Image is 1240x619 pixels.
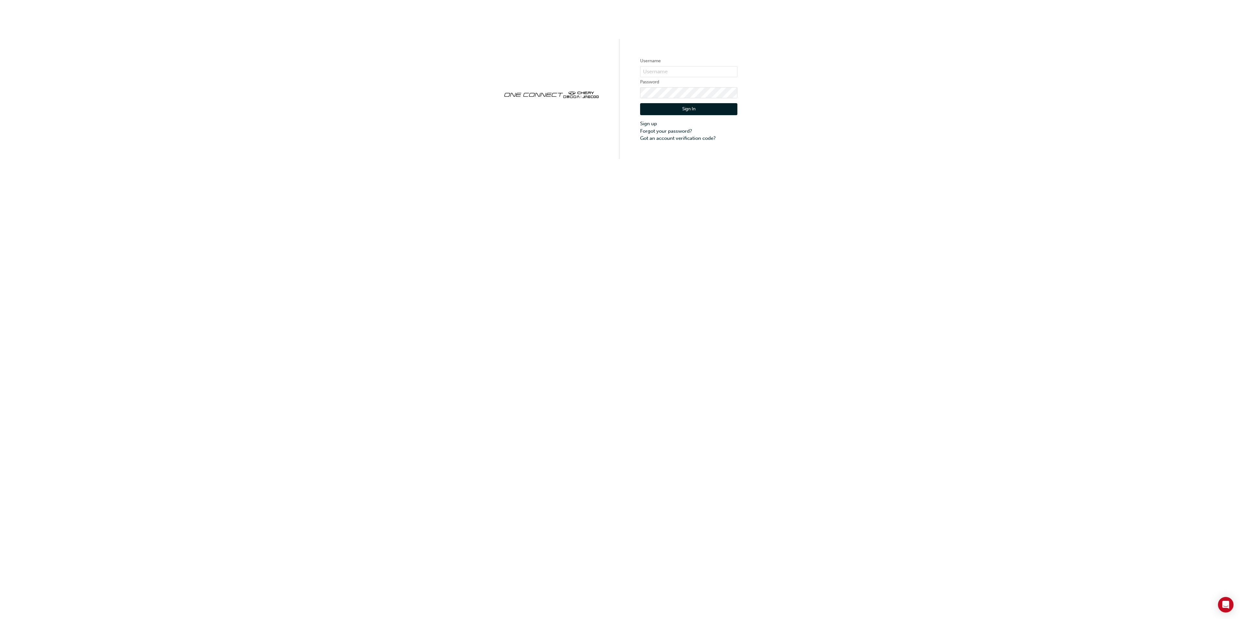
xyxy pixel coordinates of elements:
[640,66,737,77] input: Username
[640,57,737,65] label: Username
[640,135,737,142] a: Got an account verification code?
[1218,597,1234,613] div: Open Intercom Messenger
[640,103,737,115] button: Sign In
[640,78,737,86] label: Password
[640,127,737,135] a: Forgot your password?
[640,120,737,127] a: Sign up
[503,86,600,103] img: oneconnect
